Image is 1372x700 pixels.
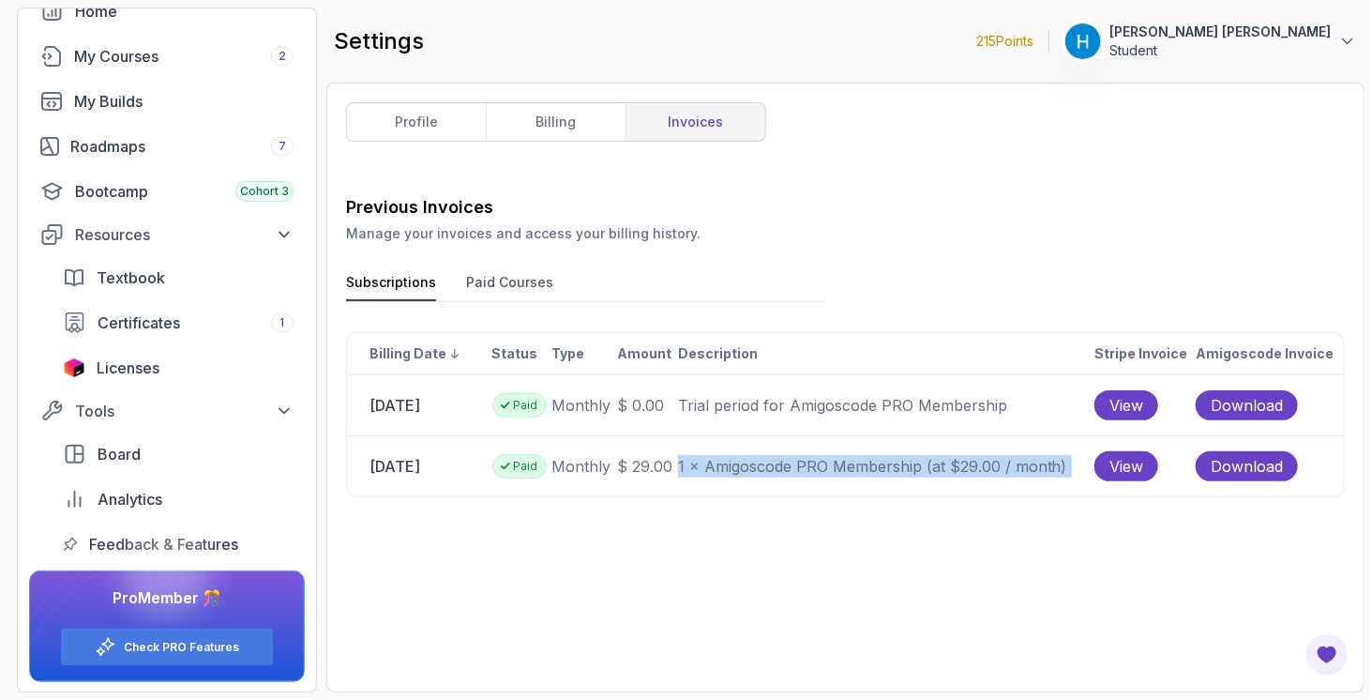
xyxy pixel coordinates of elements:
span: View [1109,394,1143,417]
th: Type [551,333,616,375]
a: builds [29,83,305,120]
a: View [1094,390,1194,420]
span: Licenses [97,357,159,379]
th: Description [677,333,1094,375]
button: Download [1196,390,1298,420]
div: Roadmaps [70,135,294,158]
img: user profile image [1065,23,1101,59]
div: Resources [75,223,294,246]
p: Billing date [369,344,446,363]
h3: Previous Invoices [346,194,1345,221]
a: textbook [52,259,305,297]
div: My Builds [74,90,294,113]
button: Check PRO Features [60,628,274,666]
a: bootcamp [29,173,305,210]
button: View [1094,390,1158,420]
div: Bootcamp [75,180,294,203]
button: user profile image[PERSON_NAME] [PERSON_NAME]Student [1064,23,1357,60]
img: jetbrains icon [63,358,85,377]
a: certificates [52,304,305,342]
p: Trial period for Amigoscode PRO Membership [678,394,1093,417]
button: View [1094,451,1158,481]
td: [DATE] [347,375,491,435]
span: Textbook [97,266,165,289]
a: Check PRO Features [124,640,239,655]
a: View [1094,451,1194,481]
a: board [52,435,305,473]
a: feedback [52,525,305,563]
span: $ [617,396,627,415]
span: Board [98,443,141,465]
p: Manage your invoices and access your billing history. [346,224,1345,243]
a: roadmaps [29,128,305,165]
td: [DATE] [347,436,491,496]
span: Download [1211,394,1283,417]
span: 2 [279,49,286,64]
button: Tools [29,394,305,428]
td: monthly [551,375,616,436]
button: Resources [29,218,305,251]
a: invoices [626,103,765,141]
p: Paid [514,398,538,413]
td: monthly [551,436,616,497]
span: Certificates [98,312,180,334]
span: 7 [279,139,286,154]
span: Cohort 3 [240,184,289,199]
a: billing [486,103,626,141]
button: Paid Courses [466,273,553,301]
h2: settings [334,26,424,56]
p: [PERSON_NAME] [PERSON_NAME] [1109,23,1331,41]
button: Open Feedback Button [1304,632,1349,677]
th: Amount [616,333,677,375]
div: Tools [75,400,294,422]
span: View [1109,455,1143,478]
td: 0.00 [616,375,677,436]
th: Amigoscode Invoice [1195,333,1344,375]
p: Student [1109,41,1331,60]
span: Feedback & Features [89,533,238,555]
th: Stripe Invoice [1093,333,1195,375]
span: 1 [280,315,285,330]
span: $ [617,457,627,476]
span: Download [1211,455,1283,478]
a: analytics [52,480,305,518]
a: courses [29,38,305,75]
div: My Courses [74,45,294,68]
span: Analytics [98,488,162,510]
a: licenses [52,349,305,387]
p: Paid [514,459,538,474]
p: 1 × Amigoscode PRO Membership (at $29.00 / month) [678,455,1093,478]
td: 29.00 [616,436,677,497]
th: Status [491,333,551,375]
p: 215 Points [976,32,1033,51]
button: Download [1196,451,1298,481]
a: profile [347,103,486,141]
button: Subscriptions [346,273,436,301]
